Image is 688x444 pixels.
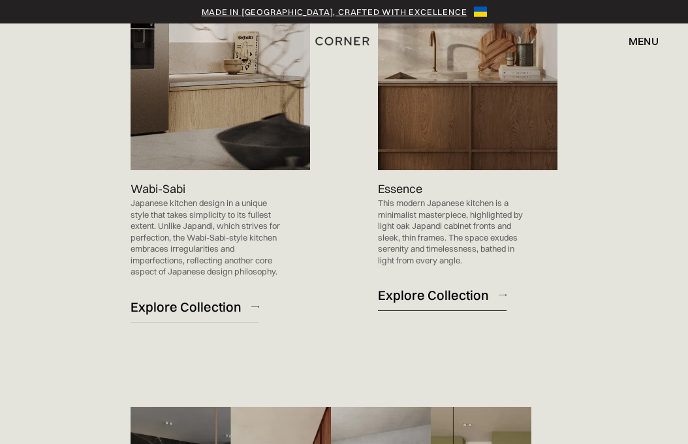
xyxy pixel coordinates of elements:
div: menu [616,30,659,52]
div: menu [629,36,659,46]
p: Essence [378,180,422,198]
p: This modern Japanese kitchen is a minimalist masterpiece, highlighted by light oak Japandi cabine... [378,198,531,266]
a: Explore Collection [131,291,259,323]
a: Explore Collection [378,279,507,311]
p: Japanese kitchen design in a unique style that takes simplicity to its fullest extent. Unlike Jap... [131,198,284,278]
p: Wabi-Sabi [131,180,185,198]
a: home [311,33,377,50]
div: Explore Collection [131,298,242,316]
div: Explore Collection [378,286,489,304]
a: Made in [GEOGRAPHIC_DATA], crafted with excellence [202,5,467,18]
